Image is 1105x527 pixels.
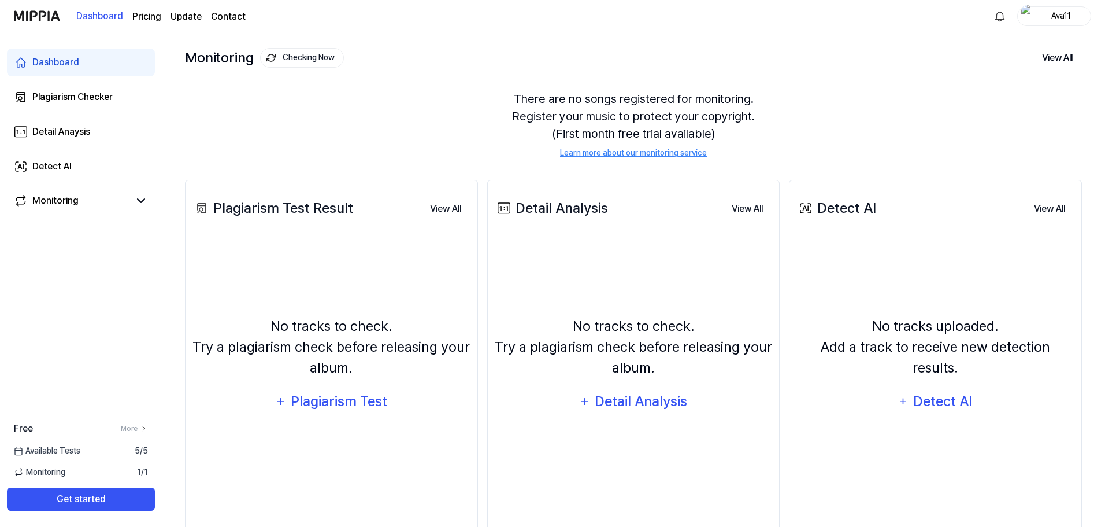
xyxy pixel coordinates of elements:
[1017,6,1091,26] button: profileAva11
[14,466,65,478] span: Monitoring
[7,118,155,146] a: Detail Anaysis
[268,388,395,415] button: Plagiarism Test
[572,388,695,415] button: Detail Analysis
[993,9,1007,23] img: 알림
[1021,5,1035,28] img: profile
[722,197,772,220] button: View All
[121,423,148,434] a: More
[421,197,470,220] button: View All
[7,488,155,511] button: Get started
[32,160,72,174] div: Detect AI
[14,194,129,208] a: Monitoring
[192,198,353,219] div: Plagiarism Test Result
[137,466,148,478] span: 1 / 1
[76,1,123,32] a: Dashboard
[560,147,707,159] a: Learn more about our monitoring service
[32,194,79,208] div: Monitoring
[185,48,344,68] div: Monitoring
[7,83,155,111] a: Plagiarism Checker
[912,390,974,412] div: Detect AI
[1033,46,1082,70] button: View All
[495,198,608,219] div: Detail Analysis
[14,445,80,457] span: Available Tests
[1039,9,1084,22] div: Ava11
[32,125,90,139] div: Detail Anaysis
[192,316,470,378] div: No tracks to check. Try a plagiarism check before releasing your album.
[290,390,388,412] div: Plagiarism Test
[1025,197,1074,220] button: View All
[32,90,113,104] div: Plagiarism Checker
[135,445,148,457] span: 5 / 5
[32,56,79,69] div: Dashboard
[796,316,1074,378] div: No tracks uploaded. Add a track to receive new detection results.
[7,49,155,76] a: Dashboard
[7,153,155,180] a: Detect AI
[891,388,981,415] button: Detect AI
[14,422,33,436] span: Free
[211,10,246,24] a: Contact
[170,10,202,24] a: Update
[185,76,1082,173] div: There are no songs registered for monitoring. Register your music to protect your copyright. (Fir...
[594,390,688,412] div: Detail Analysis
[266,53,276,62] img: monitoring Icon
[495,316,773,378] div: No tracks to check. Try a plagiarism check before releasing your album.
[132,10,161,24] a: Pricing
[260,48,344,68] button: Checking Now
[796,198,876,219] div: Detect AI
